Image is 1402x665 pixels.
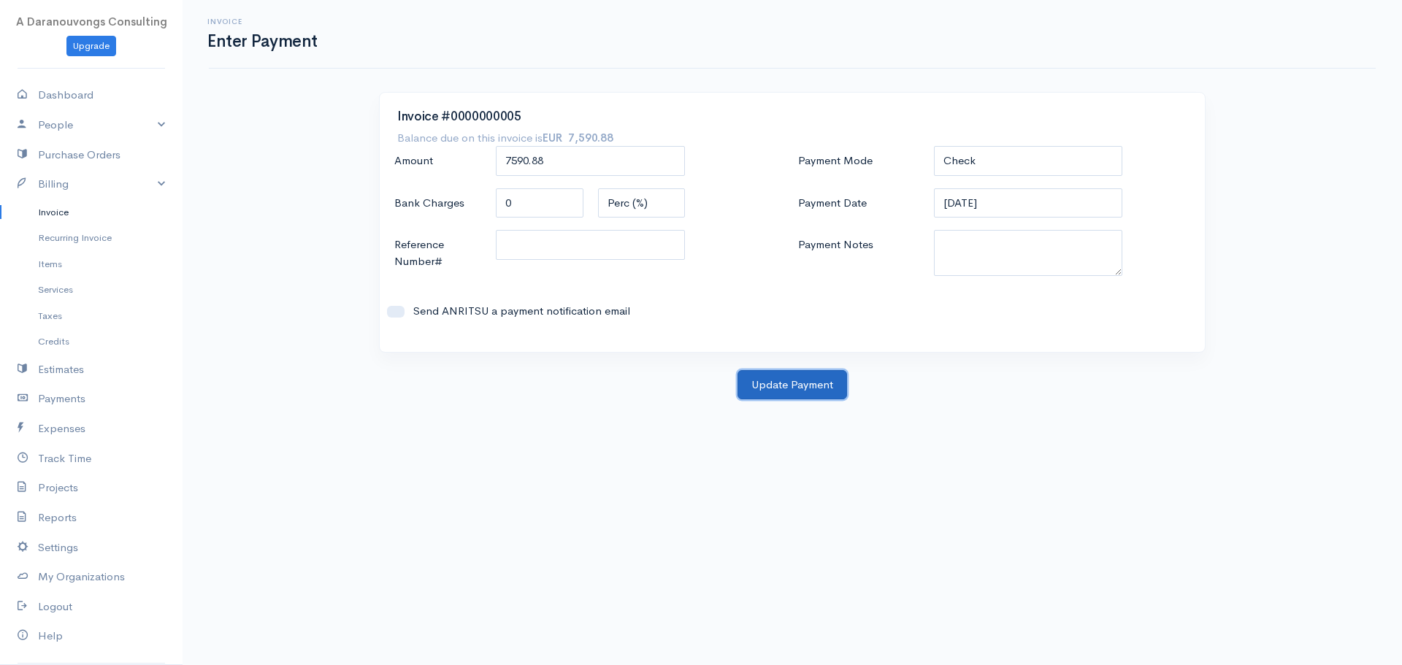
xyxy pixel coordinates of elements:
[207,32,318,50] h1: Enter Payment
[387,146,489,176] label: Amount
[791,146,927,176] label: Payment Mode
[397,110,1187,124] h3: Invoice #0000000005
[738,370,847,400] button: Update Payment
[791,230,927,274] label: Payment Notes
[405,303,779,320] label: Send ANRITSU a payment notification email
[387,230,489,276] label: Reference Number#
[791,188,927,218] label: Payment Date
[387,188,489,218] label: Bank Charges
[543,131,613,145] strong: EUR 7,590.88
[397,131,613,145] h7: Balance due on this invoice is
[66,36,116,57] a: Upgrade
[16,15,167,28] span: A Daranouvongs Consulting
[207,18,318,26] h6: Invoice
